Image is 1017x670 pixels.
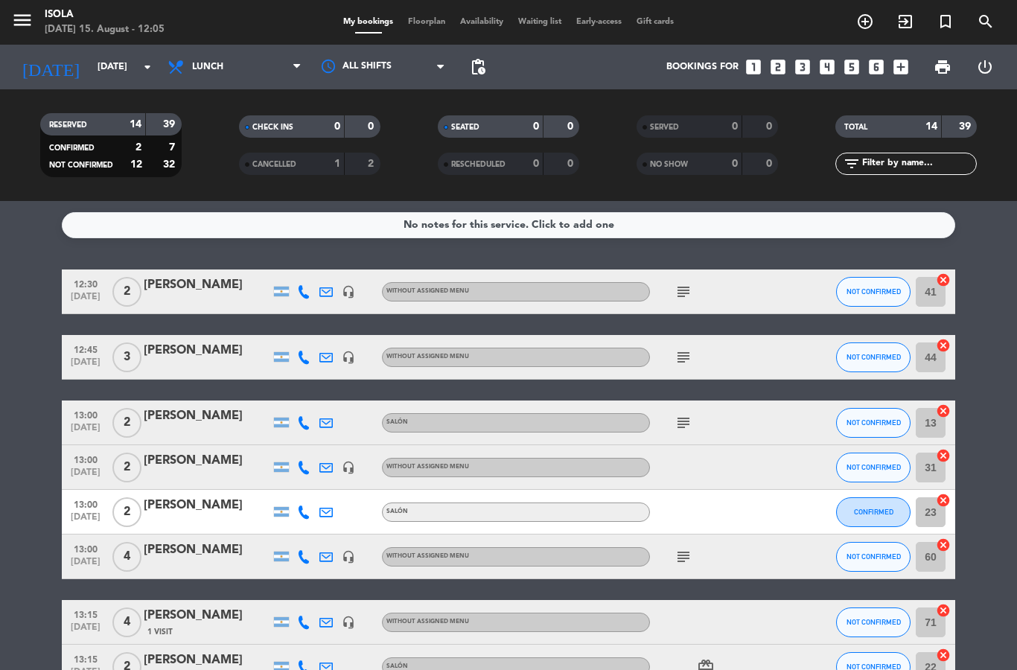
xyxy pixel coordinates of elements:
strong: 39 [959,121,974,132]
span: NOT CONFIRMED [847,287,901,296]
i: cancel [936,448,951,463]
div: [PERSON_NAME] [144,275,270,295]
i: cancel [936,403,951,418]
div: [PERSON_NAME] [144,606,270,625]
i: looks_4 [817,57,837,77]
i: subject [675,414,692,432]
span: 4 [112,542,141,572]
span: NO SHOW [650,161,688,168]
i: [DATE] [11,51,90,83]
div: [PERSON_NAME] [144,540,270,560]
span: Salón [386,508,408,514]
strong: 0 [766,159,775,169]
strong: 0 [368,121,377,132]
span: SEATED [451,124,479,131]
div: LOG OUT [963,45,1006,89]
i: headset_mic [342,351,355,364]
i: cancel [936,537,951,552]
span: NOT CONFIRMED [847,552,901,561]
i: cancel [936,338,951,353]
span: CHECK INS [252,124,293,131]
span: 4 [112,607,141,637]
strong: 0 [732,121,738,132]
button: NOT CONFIRMED [836,342,911,372]
strong: 0 [567,121,576,132]
span: NOT CONFIRMED [847,463,901,471]
i: add_box [891,57,911,77]
strong: 0 [533,159,539,169]
i: headset_mic [342,461,355,474]
span: 2 [112,408,141,438]
i: cancel [936,272,951,287]
div: No notes for this service. Click to add one [404,217,614,234]
strong: 0 [334,121,340,132]
i: cancel [936,648,951,663]
span: 13:00 [67,406,104,423]
button: NOT CONFIRMED [836,453,911,482]
span: WALK IN [885,9,925,34]
span: Bookings for [666,62,739,72]
strong: 2 [368,159,377,169]
span: 1 Visit [147,626,173,638]
span: SEARCH [966,9,1006,34]
span: 3 [112,342,141,372]
span: print [934,58,951,76]
i: add_circle_outline [856,13,874,31]
span: Without assigned menu [386,464,469,470]
span: [DATE] [67,423,104,440]
i: subject [675,548,692,566]
span: Early-access [569,18,629,26]
span: Salón [386,419,408,425]
i: looks_6 [867,57,886,77]
i: power_settings_new [976,58,994,76]
button: NOT CONFIRMED [836,277,911,307]
div: [DATE] 15. August - 12:05 [45,22,165,37]
span: 13:00 [67,495,104,512]
div: Isola [45,7,165,22]
input: Filter by name... [861,156,976,172]
strong: 14 [925,121,937,132]
span: TOTAL [844,124,867,131]
button: NOT CONFIRMED [836,542,911,572]
strong: 0 [766,121,775,132]
i: looks_two [768,57,788,77]
span: 13:15 [67,605,104,622]
span: Gift cards [629,18,681,26]
strong: 0 [533,121,539,132]
div: [PERSON_NAME] [144,651,270,670]
span: 12:45 [67,340,104,357]
span: Without assigned menu [386,553,469,559]
i: headset_mic [342,285,355,299]
i: menu [11,9,34,31]
i: search [977,13,995,31]
div: [PERSON_NAME] [144,341,270,360]
i: exit_to_app [896,13,914,31]
span: NOT CONFIRMED [847,618,901,626]
span: Salón [386,663,408,669]
i: subject [675,283,692,301]
span: CANCELLED [252,161,296,168]
button: menu [11,9,34,36]
div: [PERSON_NAME] [144,496,270,515]
span: BOOK TABLE [845,9,885,34]
strong: 32 [163,159,178,170]
strong: 2 [136,142,141,153]
span: [DATE] [67,622,104,639]
span: [DATE] [67,512,104,529]
span: [DATE] [67,357,104,374]
button: NOT CONFIRMED [836,607,911,637]
span: SERVED [650,124,679,131]
span: Availability [453,18,511,26]
span: Without assigned menu [386,288,469,294]
span: 13:00 [67,540,104,557]
span: 2 [112,277,141,307]
span: Waiting list [511,18,569,26]
i: turned_in_not [937,13,954,31]
i: cancel [936,603,951,618]
span: 12:30 [67,275,104,292]
span: NOT CONFIRMED [847,418,901,427]
span: 2 [112,497,141,527]
span: 2 [112,453,141,482]
i: arrow_drop_down [138,58,156,76]
span: RESCHEDULED [451,161,506,168]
